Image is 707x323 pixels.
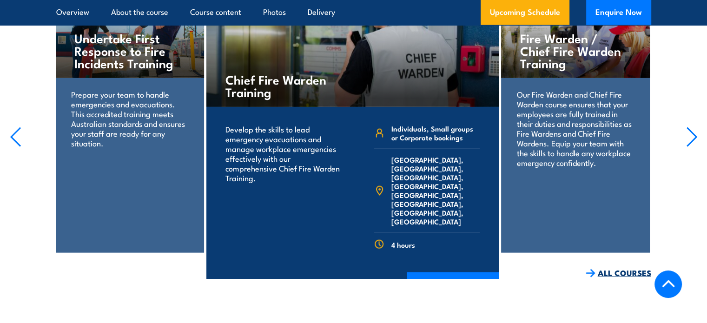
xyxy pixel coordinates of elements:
[74,32,185,69] h4: Undertake First Response to Fire Incidents Training
[225,73,335,98] h4: Chief Fire Warden Training
[517,89,634,167] p: Our Fire Warden and Chief Fire Warden course ensures that your employees are fully trained in the...
[520,32,630,69] h4: Fire Warden / Chief Fire Warden Training
[586,268,651,278] a: ALL COURSES
[407,272,499,297] a: COURSE DETAILS
[391,240,415,249] span: 4 hours
[391,155,480,226] span: [GEOGRAPHIC_DATA], [GEOGRAPHIC_DATA], [GEOGRAPHIC_DATA], [GEOGRAPHIC_DATA], [GEOGRAPHIC_DATA], [G...
[71,89,188,148] p: Prepare your team to handle emergencies and evacuations. This accredited training meets Australia...
[391,124,480,142] span: Individuals, Small groups or Corporate bookings
[225,124,340,183] p: Develop the skills to lead emergency evacuations and manage workplace emergencies effectively wit...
